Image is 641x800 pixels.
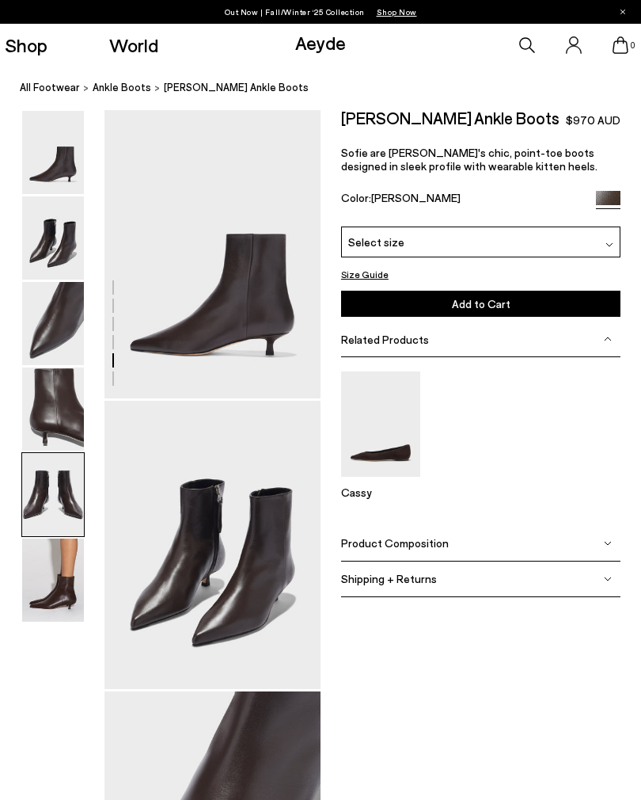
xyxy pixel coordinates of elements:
p: Sofie are [PERSON_NAME]'s chic, point-toe boots designed in sleek profile with wearable kitten he... [341,146,620,173]
nav: breadcrumb [20,67,641,110]
img: svg%3E [604,335,612,343]
span: Related Products [341,333,429,346]
img: Sofie Leather Ankle Boots - Image 1 [22,111,84,194]
img: svg%3E [605,241,613,249]
span: Navigate to /collections/new-in [377,7,417,17]
div: Color: [341,191,587,209]
a: Aeyde [295,31,346,54]
img: svg%3E [604,539,612,547]
img: Sofie Leather Ankle Boots - Image 6 [22,539,84,622]
span: ankle boots [93,81,151,93]
p: Cassy [341,486,420,499]
img: Sofie Leather Ankle Boots - Image 3 [22,282,84,365]
a: World [109,36,158,55]
span: [PERSON_NAME] [371,191,461,204]
span: Product Composition [341,536,449,550]
span: $970 AUD [566,112,620,128]
span: Shipping + Returns [341,572,437,585]
span: Select size [348,234,404,250]
p: Out Now | Fall/Winter ‘25 Collection [225,4,417,20]
img: Cassy Pointed-Toe Suede Flats [341,371,420,477]
img: svg%3E [604,575,612,583]
span: Add to Cart [452,297,510,310]
a: 0 [613,36,628,54]
img: Sofie Leather Ankle Boots - Image 5 [22,453,84,536]
img: Sofie Leather Ankle Boots - Image 2 [22,196,84,280]
h2: [PERSON_NAME] Ankle Boots [341,110,559,126]
a: ankle boots [93,79,151,96]
span: [PERSON_NAME] Ankle Boots [164,79,309,96]
a: Cassy Pointed-Toe Suede Flats Cassy [341,466,420,499]
span: 0 [628,41,636,50]
img: Sofie Leather Ankle Boots - Image 4 [22,368,84,451]
a: Shop [5,36,47,55]
a: All Footwear [20,79,80,96]
button: Add to Cart [341,291,620,317]
button: Size Guide [341,266,389,282]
